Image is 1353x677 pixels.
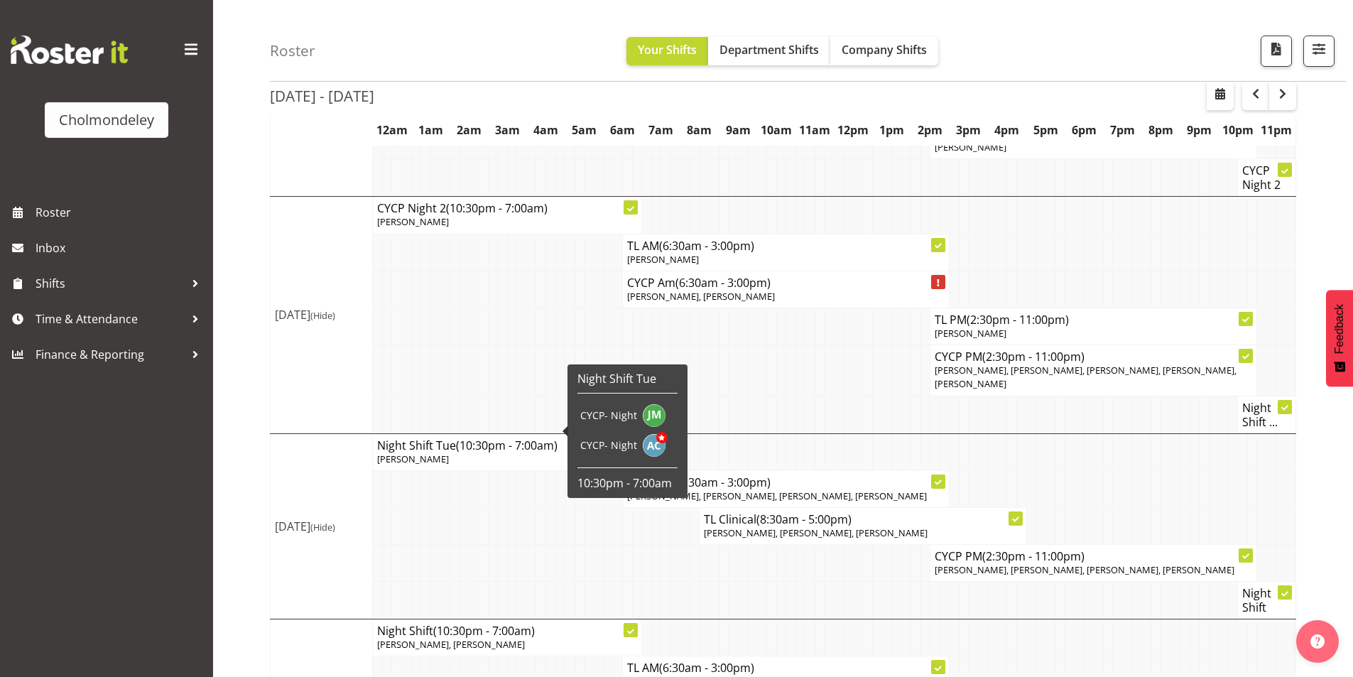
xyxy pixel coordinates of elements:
[36,308,185,330] span: Time & Attendance
[659,660,754,676] span: (6:30am - 3:00pm)
[627,276,945,290] h4: CYCP Am
[565,114,604,146] th: 5am
[675,275,771,291] span: (6:30am - 3:00pm)
[967,312,1069,327] span: (2:30pm - 11:00pm)
[1026,114,1065,146] th: 5pm
[627,253,699,266] span: [PERSON_NAME]
[377,638,525,651] span: [PERSON_NAME], [PERSON_NAME]
[704,512,1021,526] h4: TL Clinical
[642,114,680,146] th: 7am
[377,215,449,228] span: [PERSON_NAME]
[1261,36,1292,67] button: Download a PDF of the roster according to the set date range.
[1242,163,1291,192] h4: CYCP Night 2
[988,114,1026,146] th: 4pm
[935,327,1006,340] span: [PERSON_NAME]
[271,433,373,619] td: [DATE]
[643,434,665,457] img: additional-cycp-required1509.jpg
[270,43,315,59] h4: Roster
[310,521,335,534] span: (Hide)
[627,290,775,303] span: [PERSON_NAME], [PERSON_NAME]
[1257,114,1296,146] th: 11pm
[1310,634,1325,649] img: help-xxl-2.png
[982,349,1085,364] span: (2:30pm - 11:00pm)
[834,114,872,146] th: 12pm
[488,114,526,146] th: 3am
[1141,114,1180,146] th: 8pm
[377,624,637,638] h4: Night Shift
[704,526,928,539] span: [PERSON_NAME], [PERSON_NAME], [PERSON_NAME]
[627,239,945,253] h4: TL AM
[310,309,335,322] span: (Hide)
[757,114,795,146] th: 10am
[271,197,373,433] td: [DATE]
[935,563,1234,576] span: [PERSON_NAME], [PERSON_NAME], [PERSON_NAME], [PERSON_NAME]
[11,36,128,64] img: Rosterit website logo
[36,202,206,223] span: Roster
[36,273,185,294] span: Shifts
[935,549,1252,563] h4: CYCP PM
[1326,290,1353,386] button: Feedback - Show survey
[830,37,938,65] button: Company Shifts
[59,109,154,131] div: Cholmondeley
[659,238,754,254] span: (6:30am - 3:00pm)
[1242,401,1291,429] h4: Night Shift ...
[719,42,819,58] span: Department Shifts
[643,404,665,427] img: jesse-marychurch10205.jpg
[1180,114,1219,146] th: 9pm
[1242,586,1291,614] h4: Night Shift
[577,475,678,491] p: 10:30pm - 7:00am
[377,453,449,465] span: [PERSON_NAME]
[1207,82,1234,110] button: Select a specific date within the roster.
[446,200,548,216] span: (10:30pm - 7:00am)
[627,489,927,502] span: [PERSON_NAME], [PERSON_NAME], [PERSON_NAME], [PERSON_NAME]
[577,430,640,460] td: CYCP- Night
[270,87,374,105] h2: [DATE] - [DATE]
[638,42,697,58] span: Your Shifts
[1303,36,1335,67] button: Filter Shifts
[36,237,206,259] span: Inbox
[935,350,1252,364] h4: CYCP PM
[842,42,927,58] span: Company Shifts
[719,114,757,146] th: 9am
[604,114,642,146] th: 6am
[627,661,945,675] h4: TL AM
[373,114,411,146] th: 12am
[795,114,834,146] th: 11am
[1103,114,1141,146] th: 7pm
[433,623,535,639] span: (10:30pm - 7:00am)
[982,548,1085,564] span: (2:30pm - 11:00pm)
[873,114,911,146] th: 1pm
[1333,304,1346,354] span: Feedback
[950,114,988,146] th: 3pm
[526,114,565,146] th: 4am
[911,114,950,146] th: 2pm
[450,114,488,146] th: 2am
[1219,114,1257,146] th: 10pm
[377,438,637,453] h4: Night Shift Tue
[577,401,640,430] td: CYCP- Night
[1065,114,1103,146] th: 6pm
[756,511,852,527] span: (8:30am - 5:00pm)
[935,313,1252,327] h4: TL PM
[708,37,830,65] button: Department Shifts
[675,475,771,490] span: (6:30am - 3:00pm)
[626,37,708,65] button: Your Shifts
[577,372,678,386] h6: Night Shift Tue
[36,344,185,365] span: Finance & Reporting
[377,201,637,215] h4: CYCP Night 2
[680,114,719,146] th: 8am
[627,475,945,489] h4: CYCP Am
[456,438,558,453] span: (10:30pm - 7:00am)
[935,364,1237,390] span: [PERSON_NAME], [PERSON_NAME], [PERSON_NAME], [PERSON_NAME], [PERSON_NAME]
[411,114,450,146] th: 1am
